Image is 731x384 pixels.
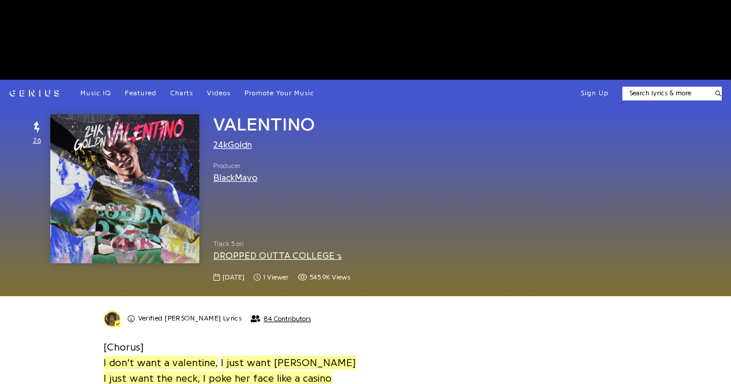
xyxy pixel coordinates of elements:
span: 545.9K views [310,273,350,282]
a: Charts [170,89,193,98]
button: 84 Contributors [251,315,311,323]
span: VALENTINO [213,115,315,134]
input: Search lyrics & more [622,88,708,98]
a: I don't want a valentine, [103,355,218,371]
img: Cover art for VALENTINO by 24kGoldn [50,114,199,263]
a: 24kGoldn [213,140,252,150]
span: Charts [170,90,193,96]
span: 1 viewer [254,273,288,282]
span: I just want [PERSON_NAME] [221,356,356,370]
span: Music IQ [80,90,111,96]
span: 545,857 views [298,273,350,282]
span: 26 [33,136,41,146]
span: Videos [207,90,231,96]
a: Featured [125,89,157,98]
h2: [PERSON_NAME] Lyrics [138,314,242,323]
span: Promote Your Music [244,90,314,96]
span: Track 5 on [213,239,436,249]
a: Videos [207,89,231,98]
a: BlackMayo [213,173,258,182]
span: Producer [213,161,258,171]
span: I don't want a valentine, [103,356,218,370]
span: Featured [125,90,157,96]
a: Promote Your Music [244,89,314,98]
a: I just want [PERSON_NAME] [221,355,356,371]
button: Sign Up [581,89,608,98]
a: Music IQ [80,89,111,98]
a: DROPPED OUTTA COLLEGE [213,251,342,260]
span: [DATE] [222,273,244,282]
span: 84 Contributors [264,315,311,323]
span: 1 viewer [263,273,288,282]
